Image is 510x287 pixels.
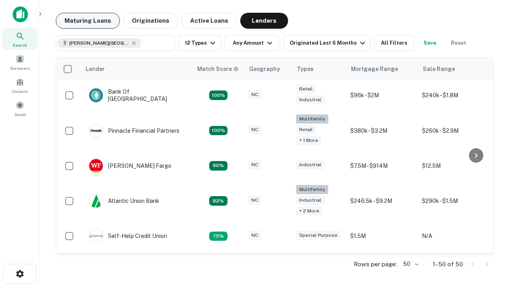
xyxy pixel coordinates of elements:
div: Retail [296,85,316,94]
div: Sale Range [423,64,455,74]
td: $380k - $3.2M [346,110,418,151]
div: NC [248,231,261,240]
div: Matching Properties: 14, hasApolloMatch: undefined [209,90,228,100]
div: Industrial [296,160,325,169]
h6: Match Score [197,65,237,73]
th: Sale Range [418,58,490,80]
button: 12 Types [178,35,221,51]
div: Multifamily [296,185,328,194]
td: $12.5M [418,151,490,181]
button: Active Loans [181,13,237,29]
p: Rows per page: [354,259,397,269]
td: $246.5k - $9.2M [346,181,418,221]
div: NC [248,196,261,205]
div: Atlantic Union Bank [89,194,159,208]
button: Any Amount [224,35,280,51]
td: $290k - $1.5M [418,181,490,221]
div: Lender [86,64,105,74]
a: Contacts [2,75,37,96]
div: [PERSON_NAME] Fargo [89,159,171,173]
div: Industrial [296,196,325,205]
td: N/A [418,221,490,251]
div: Matching Properties: 24, hasApolloMatch: undefined [209,126,228,136]
a: Search [2,28,37,50]
div: Bank Of [GEOGRAPHIC_DATA] [89,88,184,102]
div: Originated Last 6 Months [290,38,367,48]
div: 50 [400,258,420,270]
div: Matching Properties: 11, hasApolloMatch: undefined [209,196,228,206]
div: NC [248,160,261,169]
th: Types [292,58,346,80]
div: Special Purpose [296,231,341,240]
div: Matching Properties: 12, hasApolloMatch: undefined [209,161,228,171]
th: Mortgage Range [346,58,418,80]
a: Saved [2,98,37,119]
a: Borrowers [2,51,37,73]
img: picture [89,229,103,243]
div: Types [297,64,314,74]
div: Multifamily [296,114,328,124]
div: Retail [296,125,316,134]
th: Capitalize uses an advanced AI algorithm to match your search with the best lender. The match sco... [192,58,244,80]
div: + 2 more [296,206,322,216]
p: 1–50 of 50 [433,259,463,269]
div: NC [248,125,261,134]
div: Geography [249,64,280,74]
div: Mortgage Range [351,64,398,74]
button: Originations [123,13,178,29]
div: Matching Properties: 10, hasApolloMatch: undefined [209,232,228,241]
img: picture [89,159,103,173]
div: NC [248,90,261,99]
span: Search [13,42,27,48]
span: Contacts [12,88,28,94]
div: + 1 more [296,136,321,145]
button: Reset [446,35,471,51]
div: Capitalize uses an advanced AI algorithm to match your search with the best lender. The match sco... [197,65,239,73]
th: Geography [244,58,292,80]
th: Lender [81,58,192,80]
button: Save your search to get updates of matches that match your search criteria. [417,35,443,51]
td: $240k - $1.8M [418,80,490,110]
div: Pinnacle Financial Partners [89,124,179,138]
img: picture [89,194,103,208]
div: Self-help Credit Union [89,229,167,243]
img: picture [89,124,103,138]
span: [PERSON_NAME][GEOGRAPHIC_DATA], [GEOGRAPHIC_DATA] [69,39,129,47]
span: Borrowers [10,65,29,71]
td: $260k - $2.9M [418,110,490,151]
button: Maturing Loans [56,13,120,29]
button: All Filters [374,35,414,51]
iframe: Chat Widget [470,198,510,236]
button: Originated Last 6 Months [283,35,371,51]
td: $1.5M [346,221,418,251]
span: Saved [14,111,26,118]
button: Lenders [240,13,288,29]
img: picture [89,88,103,102]
td: $7.5M - $914M [346,151,418,181]
div: Industrial [296,95,325,104]
td: $96k - $2M [346,80,418,110]
img: capitalize-icon.png [13,6,28,22]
